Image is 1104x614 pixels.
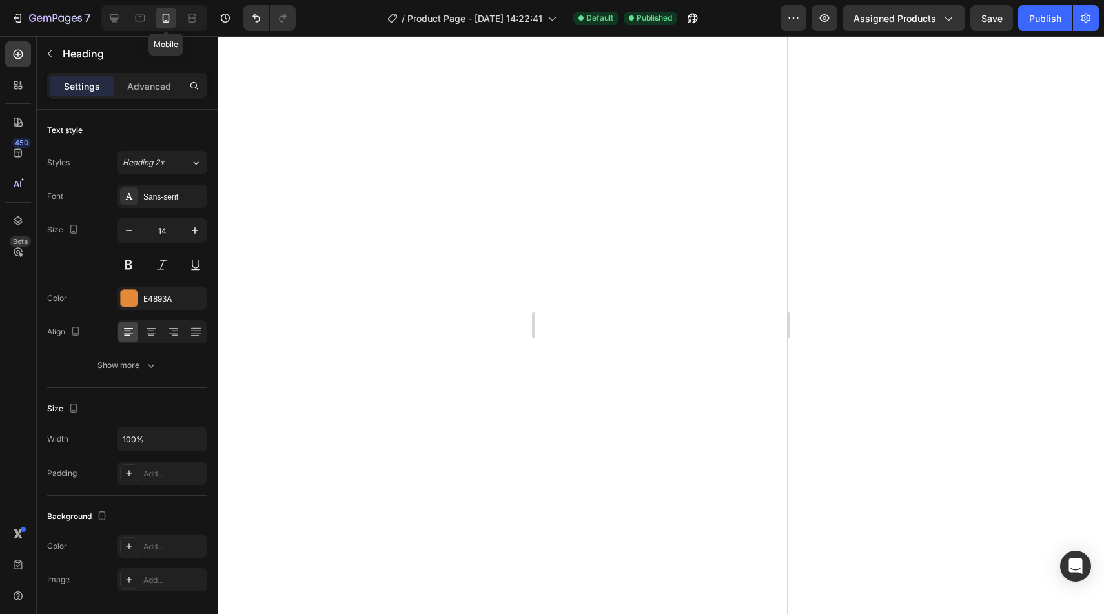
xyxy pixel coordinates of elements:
[854,12,936,25] span: Assigned Products
[47,467,77,479] div: Padding
[586,12,613,24] span: Default
[47,540,67,552] div: Color
[64,79,100,93] p: Settings
[47,221,81,239] div: Size
[1060,551,1091,582] div: Open Intercom Messenger
[981,13,1003,24] span: Save
[243,5,296,31] div: Undo/Redo
[47,433,68,445] div: Width
[143,293,204,305] div: E4893A
[47,508,110,526] div: Background
[143,468,204,480] div: Add...
[47,574,70,586] div: Image
[47,323,83,341] div: Align
[47,354,207,377] button: Show more
[407,12,542,25] span: Product Page - [DATE] 14:22:41
[97,359,158,372] div: Show more
[843,5,965,31] button: Assigned Products
[535,36,787,614] iframe: Design area
[970,5,1013,31] button: Save
[117,151,207,174] button: Heading 2*
[85,10,90,26] p: 7
[63,46,202,61] p: Heading
[637,12,672,24] span: Published
[1018,5,1072,31] button: Publish
[127,79,171,93] p: Advanced
[12,138,31,148] div: 450
[47,125,83,136] div: Text style
[10,236,31,247] div: Beta
[47,292,67,304] div: Color
[47,157,70,169] div: Styles
[402,12,405,25] span: /
[47,400,81,418] div: Size
[1029,12,1061,25] div: Publish
[143,541,204,553] div: Add...
[143,191,204,203] div: Sans-serif
[123,157,165,169] span: Heading 2*
[47,190,63,202] div: Font
[118,427,207,451] input: Auto
[143,575,204,586] div: Add...
[5,5,96,31] button: 7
